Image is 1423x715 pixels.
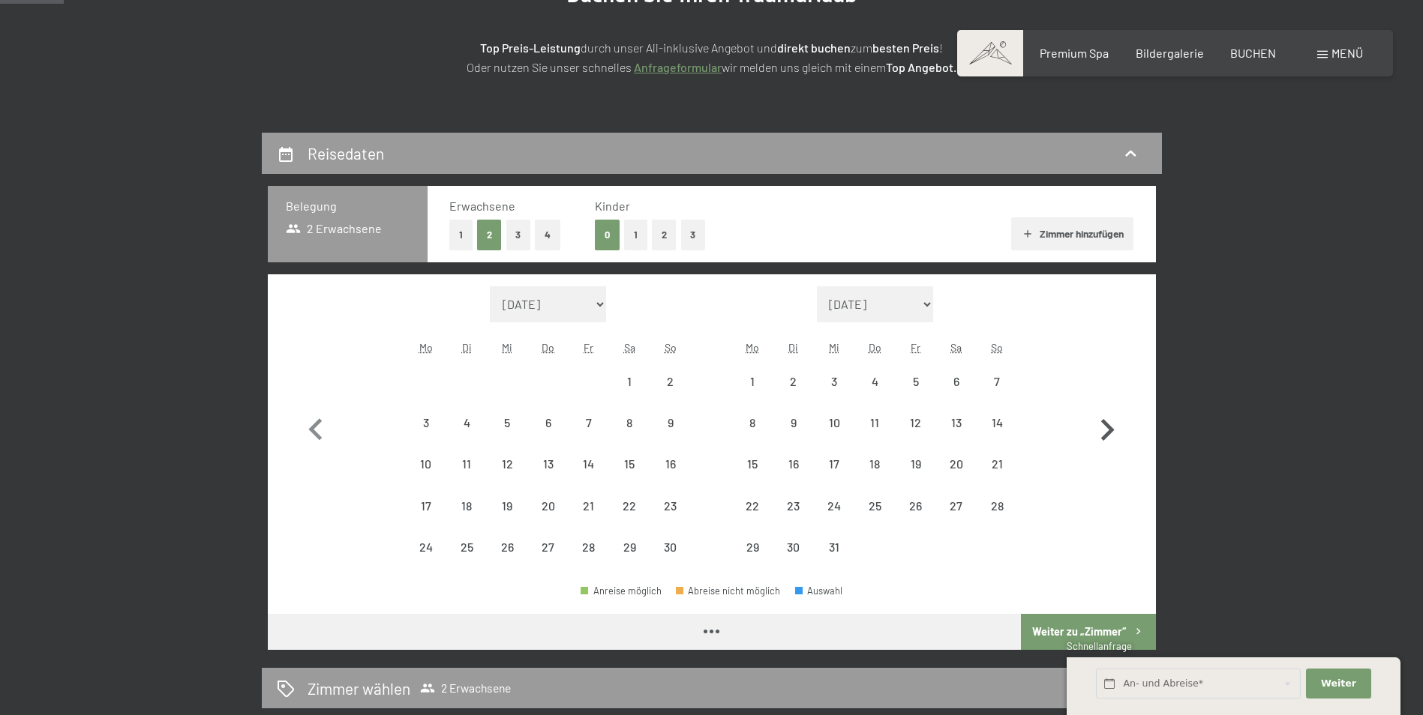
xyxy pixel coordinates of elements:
div: Anreise nicht möglich [895,402,935,443]
div: 19 [488,500,526,537]
div: Wed Nov 19 2025 [487,485,527,525]
button: Nächster Monat [1085,286,1129,568]
h2: Zimmer wählen [308,678,410,699]
div: Sat Nov 22 2025 [609,485,650,525]
div: Wed Dec 03 2025 [814,361,854,402]
div: 26 [896,500,934,537]
div: Abreise nicht möglich [676,586,781,596]
div: 5 [896,375,934,413]
div: 14 [570,458,608,495]
div: Sat Dec 06 2025 [936,361,977,402]
div: 21 [570,500,608,537]
div: Wed Nov 26 2025 [487,527,527,567]
a: Anfrageformular [634,60,722,74]
div: Anreise nicht möglich [854,444,895,484]
div: Anreise nicht möglich [814,444,854,484]
strong: direkt buchen [777,40,851,55]
abbr: Montag [746,341,759,354]
div: 12 [896,417,934,454]
div: Mon Dec 29 2025 [732,527,773,567]
div: 8 [611,417,648,454]
p: durch unser All-inklusive Angebot und zum ! Oder nutzen Sie unser schnelles wir melden uns gleich... [337,38,1087,76]
span: Menü [1331,46,1363,60]
div: Anreise nicht möglich [936,485,977,525]
div: 3 [815,375,853,413]
div: 11 [448,458,485,495]
div: Wed Dec 31 2025 [814,527,854,567]
div: 7 [978,375,1016,413]
abbr: Donnerstag [542,341,554,354]
div: Anreise nicht möglich [650,402,690,443]
div: 13 [530,458,567,495]
div: 21 [978,458,1016,495]
div: 7 [570,417,608,454]
div: Anreise nicht möglich [814,485,854,525]
div: 23 [775,500,812,537]
abbr: Montag [419,341,433,354]
div: 28 [570,541,608,579]
div: Anreise nicht möglich [977,444,1017,484]
button: 2 [652,220,677,250]
div: Tue Dec 23 2025 [773,485,814,525]
div: Sat Nov 08 2025 [609,402,650,443]
abbr: Mittwoch [829,341,839,354]
div: Fri Nov 14 2025 [569,444,609,484]
strong: besten Preis [872,40,939,55]
div: 1 [611,375,648,413]
div: 30 [775,541,812,579]
div: 10 [815,417,853,454]
div: Anreise nicht möglich [609,485,650,525]
div: Anreise nicht möglich [895,361,935,402]
div: 22 [734,500,771,537]
div: Tue Nov 18 2025 [446,485,487,525]
div: Mon Dec 01 2025 [732,361,773,402]
div: Thu Dec 11 2025 [854,402,895,443]
div: 17 [407,500,445,537]
div: 18 [856,458,893,495]
abbr: Freitag [911,341,920,354]
div: 19 [896,458,934,495]
div: Wed Nov 05 2025 [487,402,527,443]
div: Anreise nicht möglich [487,444,527,484]
div: Anreise nicht möglich [773,444,814,484]
div: 12 [488,458,526,495]
div: Thu Dec 18 2025 [854,444,895,484]
div: Fri Dec 05 2025 [895,361,935,402]
strong: Top Angebot. [886,60,956,74]
div: Sun Dec 28 2025 [977,485,1017,525]
div: Anreise nicht möglich [895,485,935,525]
a: BUCHEN [1230,46,1276,60]
div: Anreise nicht möglich [773,485,814,525]
div: Sun Dec 14 2025 [977,402,1017,443]
div: 20 [530,500,567,537]
div: Anreise nicht möglich [936,444,977,484]
div: Anreise nicht möglich [446,444,487,484]
div: Anreise nicht möglich [854,485,895,525]
div: 30 [651,541,689,579]
div: 25 [448,541,485,579]
div: Fri Dec 19 2025 [895,444,935,484]
div: Thu Dec 04 2025 [854,361,895,402]
div: 31 [815,541,853,579]
div: Anreise nicht möglich [650,361,690,402]
div: Sun Nov 30 2025 [650,527,690,567]
span: Bildergalerie [1136,46,1204,60]
strong: Top Preis-Leistung [480,40,581,55]
abbr: Samstag [624,341,635,354]
div: Sun Dec 07 2025 [977,361,1017,402]
div: 25 [856,500,893,537]
div: Anreise nicht möglich [609,527,650,567]
div: Anreise nicht möglich [895,444,935,484]
div: Wed Nov 12 2025 [487,444,527,484]
div: Wed Dec 17 2025 [814,444,854,484]
div: 18 [448,500,485,537]
div: Anreise nicht möglich [732,361,773,402]
div: Mon Dec 08 2025 [732,402,773,443]
div: Sun Nov 16 2025 [650,444,690,484]
div: Wed Dec 10 2025 [814,402,854,443]
div: Thu Nov 20 2025 [528,485,569,525]
div: Mon Nov 17 2025 [406,485,446,525]
div: Anreise nicht möglich [528,402,569,443]
div: Anreise nicht möglich [732,485,773,525]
